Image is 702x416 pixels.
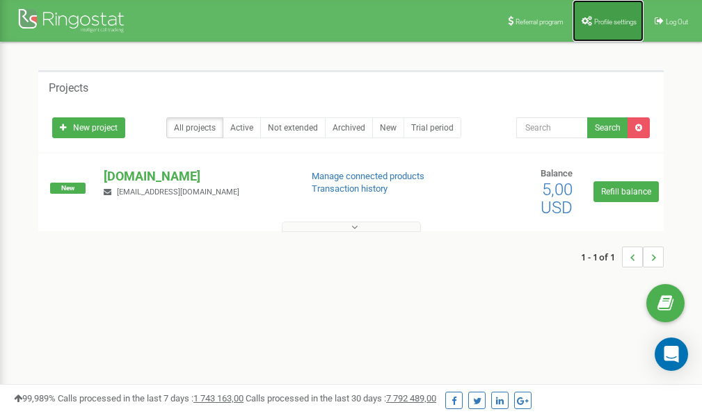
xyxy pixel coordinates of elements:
[260,117,326,138] a: Not extended
[666,18,688,26] span: Log Out
[49,82,88,94] h5: Projects
[594,18,637,26] span: Profile settings
[541,180,573,217] span: 5,00 USD
[193,393,244,403] u: 1 743 163,00
[325,117,373,138] a: Archived
[541,168,573,178] span: Balance
[404,117,461,138] a: Trial period
[655,338,688,371] div: Open Intercom Messenger
[386,393,436,403] u: 7 792 489,00
[117,188,239,197] span: [EMAIL_ADDRESS][DOMAIN_NAME]
[14,393,56,403] span: 99,989%
[104,167,289,185] p: [DOMAIN_NAME]
[516,117,588,138] input: Search
[516,18,564,26] span: Referral program
[58,393,244,403] span: Calls processed in the last 7 days :
[312,183,388,194] a: Transaction history
[223,117,261,138] a: Active
[372,117,404,138] a: New
[581,247,622,267] span: 1 - 1 of 1
[312,171,424,181] a: Manage connected products
[50,183,86,194] span: New
[581,233,664,281] nav: ...
[52,117,125,138] a: New project
[246,393,436,403] span: Calls processed in the last 30 days :
[166,117,223,138] a: All projects
[593,181,659,202] a: Refill balance
[587,117,628,138] button: Search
